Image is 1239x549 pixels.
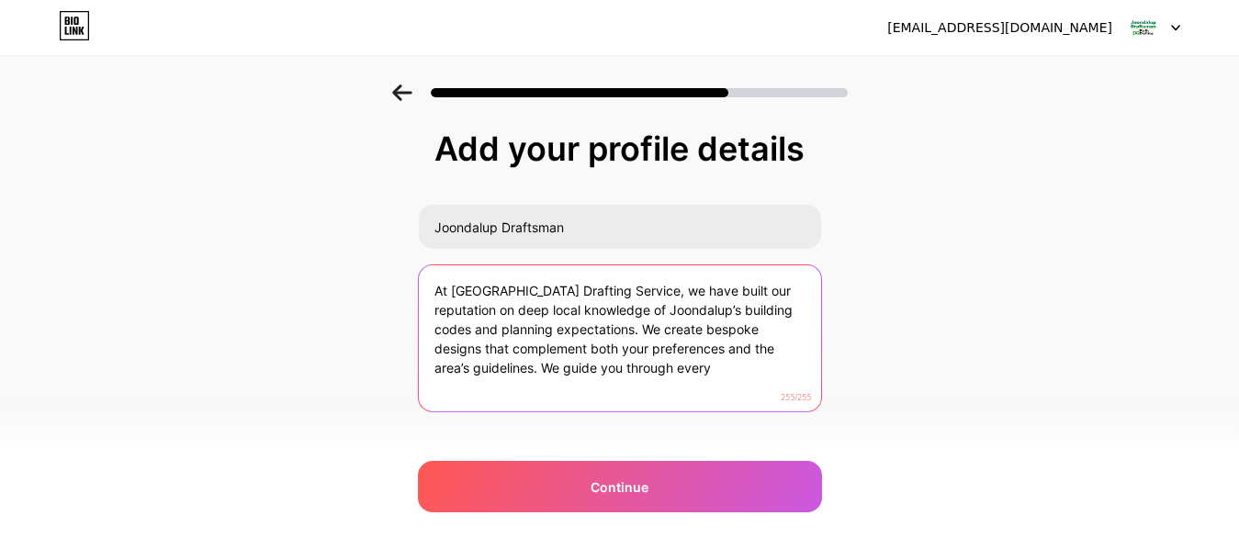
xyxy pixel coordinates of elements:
span: 255/255 [781,393,811,404]
div: Add your profile details [427,130,813,167]
img: joondalupdraftsman [1126,10,1161,45]
input: Your name [419,205,821,249]
div: [EMAIL_ADDRESS][DOMAIN_NAME] [887,18,1112,38]
span: Continue [591,477,648,497]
